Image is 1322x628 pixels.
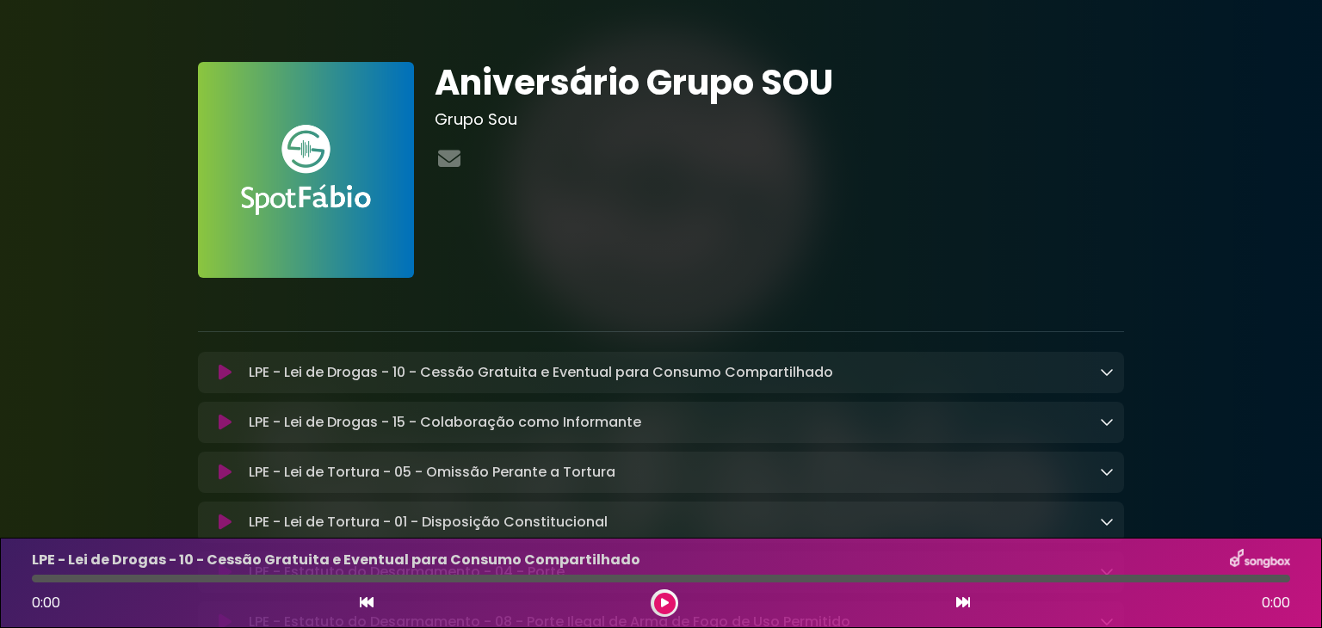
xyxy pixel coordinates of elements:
[249,462,615,483] p: LPE - Lei de Tortura - 05 - Omissão Perante a Tortura
[249,412,641,433] p: LPE - Lei de Drogas - 15 - Colaboração como Informante
[435,110,1124,129] h3: Grupo Sou
[198,62,414,278] img: FAnVhLgaRSStWruMDZa6
[435,62,1124,103] h1: Aniversário Grupo SOU
[1262,593,1290,613] span: 0:00
[249,362,833,383] p: LPE - Lei de Drogas - 10 - Cessão Gratuita e Eventual para Consumo Compartilhado
[1230,549,1290,571] img: songbox-logo-white.png
[32,550,640,570] p: LPE - Lei de Drogas - 10 - Cessão Gratuita e Eventual para Consumo Compartilhado
[32,593,60,613] span: 0:00
[249,512,608,533] p: LPE - Lei de Tortura - 01 - Disposição Constitucional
